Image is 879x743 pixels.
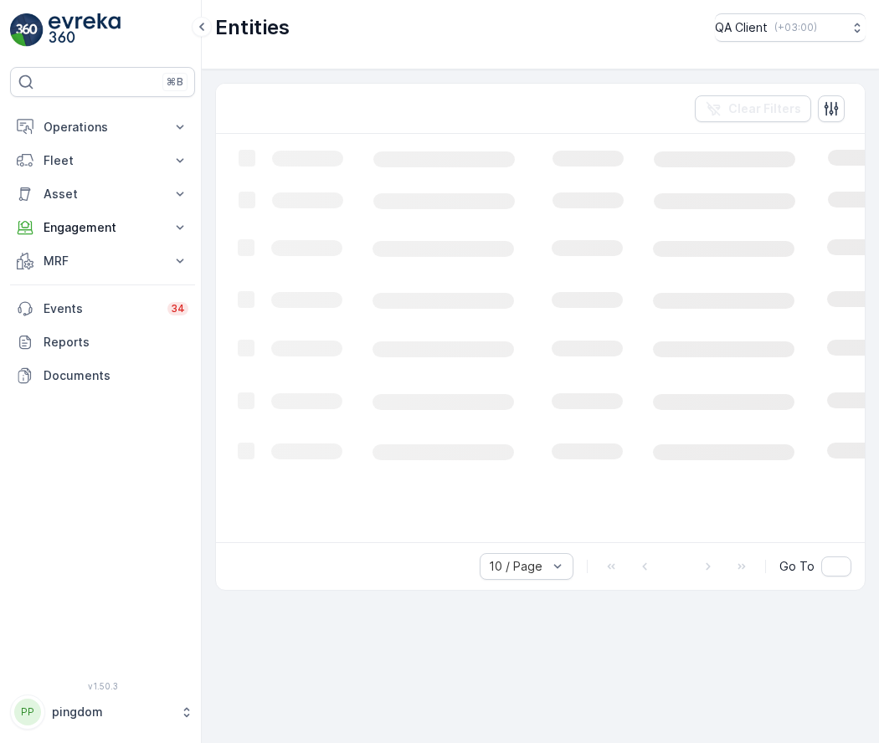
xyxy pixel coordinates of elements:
button: Operations [10,110,195,144]
button: QA Client(+03:00) [715,13,866,42]
p: pingdom [52,704,172,720]
p: 34 [171,302,185,315]
button: PPpingdom [10,694,195,730]
button: MRF [10,244,195,278]
p: Entities [215,14,290,41]
button: Fleet [10,144,195,177]
img: logo [10,13,44,47]
p: Operations [44,119,162,136]
p: Clear Filters [728,100,801,117]
a: Documents [10,359,195,392]
p: Reports [44,334,188,351]
p: ( +03:00 ) [774,21,817,34]
p: ⌘B [167,75,183,89]
p: Engagement [44,219,162,236]
p: Events [44,300,157,317]
button: Engagement [10,211,195,244]
span: Go To [779,558,815,575]
button: Asset [10,177,195,211]
p: Fleet [44,152,162,169]
p: QA Client [715,19,768,36]
p: MRF [44,253,162,269]
a: Reports [10,325,195,359]
p: Documents [44,367,188,384]
button: Clear Filters [695,95,811,122]
a: Events34 [10,292,195,325]
p: Asset [44,186,162,202]
img: logo_light-DOdMpM7g.png [49,13,121,47]
div: PP [14,699,41,725]
span: v 1.50.3 [10,681,195,691]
